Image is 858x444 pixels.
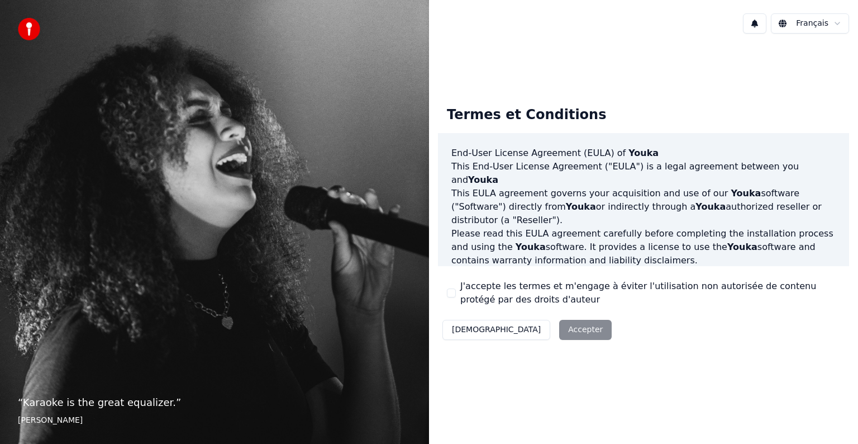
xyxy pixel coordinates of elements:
[451,187,836,227] p: This EULA agreement governs your acquisition and use of our software ("Software") directly from o...
[442,320,550,340] button: [DEMOGRAPHIC_DATA]
[438,97,615,133] div: Termes et Conditions
[451,147,836,160] h3: End-User License Agreement (EULA) of
[695,201,726,212] span: Youka
[628,148,659,158] span: Youka
[566,201,596,212] span: Youka
[451,227,836,267] p: Please read this EULA agreement carefully before completing the installation process and using th...
[516,242,546,252] span: Youka
[727,242,757,252] span: Youka
[18,395,411,410] p: “ Karaoke is the great equalizer. ”
[451,160,836,187] p: This End-User License Agreement ("EULA") is a legal agreement between you and
[18,415,411,426] footer: [PERSON_NAME]
[18,18,40,40] img: youka
[460,280,840,306] label: J'accepte les termes et m'engage à éviter l'utilisation non autorisée de contenu protégé par des ...
[468,174,498,185] span: Youka
[731,188,761,199] span: Youka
